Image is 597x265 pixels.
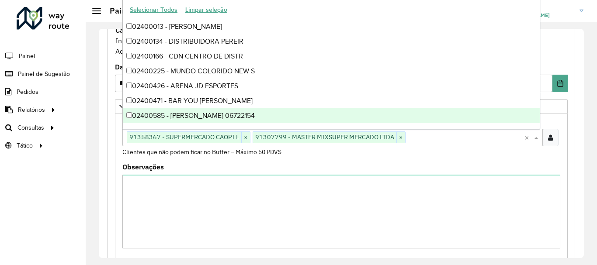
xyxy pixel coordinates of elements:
small: Clientes que não podem ficar no Buffer – Máximo 50 PDVS [122,148,281,156]
a: Priorizar Cliente - Não podem ficar no buffer [115,99,568,114]
div: 02400585 - [PERSON_NAME] 06722154 [123,108,540,123]
div: 02400225 - MUNDO COLORIDO NEW S [123,64,540,79]
button: Limpar seleção [181,3,231,17]
span: 91307799 - MASTER MIXSUPER MERCADO LTDA [253,132,396,142]
div: Priorizar Cliente - Não podem ficar no buffer [115,114,568,260]
span: Clear all [524,132,532,143]
strong: Cadastro Painel de sugestão de roteirização: [115,26,260,34]
div: 02400166 - CDN CENTRO DE DISTR [123,49,540,64]
label: Observações [122,162,164,172]
div: Informe a data de inicio, fim e preencha corretamente os campos abaixo. Ao final, você irá pré-vi... [115,24,568,57]
span: Consultas [17,123,44,132]
h2: Painel de Sugestão - Criar registro [101,6,234,16]
span: Tático [17,141,33,150]
h3: NAYARA [507,3,573,11]
div: 02400426 - ARENA JD ESPORTES [123,79,540,93]
span: Painel de Sugestão [18,69,70,79]
div: 02400134 - DISTRIBUIDORA PEREIR [123,34,540,49]
div: 02400589 - DE LEVIS [123,123,540,138]
span: [PERSON_NAME] [507,11,573,19]
span: × [241,132,250,143]
span: Pedidos [17,87,38,96]
div: 02400471 - BAR YOU [PERSON_NAME] [123,93,540,108]
span: Painel [19,52,35,61]
button: Selecionar Todos [126,3,181,17]
span: Relatórios [18,105,45,114]
button: Choose Date [552,75,568,92]
span: × [396,132,405,143]
label: Data de Vigência Inicial [115,62,195,72]
span: 91358367 - SUPERMERCADO CAOPI L [127,132,241,142]
div: 02400013 - [PERSON_NAME] [123,19,540,34]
